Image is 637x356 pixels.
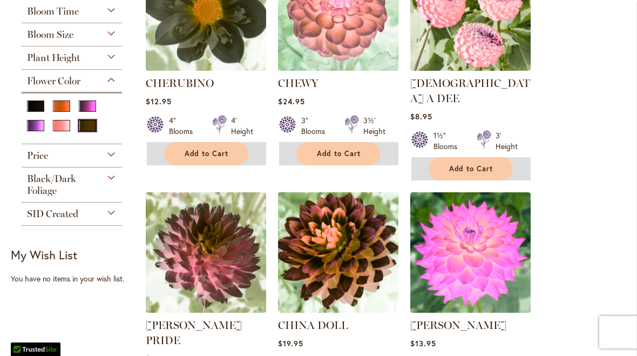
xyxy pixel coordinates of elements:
[169,115,199,137] div: 4" Blooms
[278,96,305,106] span: $24.95
[27,52,80,64] span: Plant Height
[278,63,398,73] a: CHEWY
[146,192,266,313] img: CHILSON'S PRIDE
[278,338,303,348] span: $19.95
[278,305,398,315] a: CHINA DOLL
[317,149,361,158] span: Add to Cart
[11,247,77,263] strong: My Wish List
[231,115,253,137] div: 4' Height
[449,164,493,173] span: Add to Cart
[27,150,48,162] span: Price
[278,77,318,90] a: CHEWY
[278,192,398,313] img: CHINA DOLL
[363,115,385,137] div: 3½' Height
[27,5,79,17] span: Bloom Time
[27,75,80,87] span: Flower Color
[146,319,242,347] a: [PERSON_NAME] PRIDE
[410,77,530,105] a: [DEMOGRAPHIC_DATA] A DEE
[27,208,78,220] span: SID Created
[146,96,172,106] span: $12.95
[146,63,266,73] a: CHERUBINO
[27,29,73,41] span: Bloom Size
[8,318,38,348] iframe: Launch Accessibility Center
[429,157,513,180] button: Add to Cart
[410,63,531,73] a: CHICK A DEE
[27,173,76,197] span: Black/Dark Foliage
[146,305,266,315] a: CHILSON'S PRIDE
[496,130,518,152] div: 3' Height
[146,77,214,90] a: CHERUBINO
[301,115,331,137] div: 3" Blooms
[185,149,229,158] span: Add to Cart
[410,192,531,313] img: CHLOE JANAE
[410,338,436,348] span: $13.95
[433,130,464,152] div: 1½" Blooms
[164,142,248,165] button: Add to Cart
[278,319,348,332] a: CHINA DOLL
[410,111,432,122] span: $8.95
[296,142,381,165] button: Add to Cart
[11,273,139,284] div: You have no items in your wish list.
[410,319,506,332] a: [PERSON_NAME]
[410,305,531,315] a: CHLOE JANAE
